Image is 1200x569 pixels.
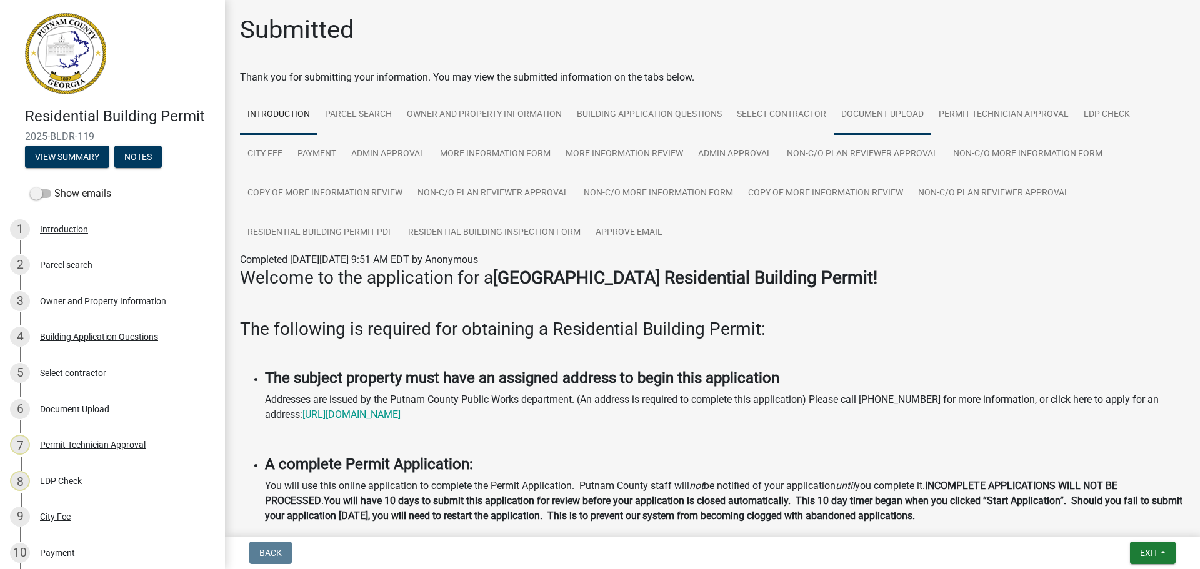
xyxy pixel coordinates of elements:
[10,399,30,419] div: 6
[401,213,588,253] a: Residential Building Inspection Form
[240,70,1185,85] div: Thank you for submitting your information. You may view the submitted information on the tabs below.
[25,131,200,142] span: 2025-BLDR-119
[40,260,92,269] div: Parcel search
[114,152,162,162] wm-modal-confirm: Notes
[240,213,401,253] a: Residential Building Permit PDF
[569,95,729,135] a: Building Application Questions
[558,134,691,174] a: More Information Review
[265,455,473,473] strong: A complete Permit Application:
[40,225,88,234] div: Introduction
[779,134,946,174] a: Non-C/O Plan Reviewer Approval
[10,255,30,275] div: 2
[265,478,1185,523] p: You will use this online application to complete the Permit Application. Putnam County staff will...
[10,435,30,455] div: 7
[410,174,576,214] a: Non-C/O Plan Reviewer Approval
[249,542,292,564] button: Back
[240,134,290,174] a: City Fee
[10,327,30,347] div: 4
[691,134,779,174] a: Admin Approval
[10,471,30,491] div: 8
[30,186,111,201] label: Show emails
[399,95,569,135] a: Owner and Property Information
[25,146,109,168] button: View Summary
[741,174,911,214] a: Copy of More Information Review
[265,480,1117,507] strong: INCOMPLETE APPLICATIONS WILL NOT BE PROCESSED
[40,477,82,485] div: LDP Check
[10,291,30,311] div: 3
[114,146,162,168] button: Notes
[689,480,704,492] i: not
[25,13,106,94] img: Putnam County, Georgia
[40,369,106,377] div: Select contractor
[834,95,931,135] a: Document Upload
[25,107,215,126] h4: Residential Building Permit
[265,495,1182,522] strong: You will have 10 days to submit this application for review before your application is closed aut...
[40,405,109,413] div: Document Upload
[40,297,166,305] div: Owner and Property Information
[493,267,877,288] strong: [GEOGRAPHIC_DATA] Residential Building Permit!
[836,480,855,492] i: until
[10,219,30,239] div: 1
[432,134,558,174] a: More Information Form
[25,152,109,162] wm-modal-confirm: Summary
[10,507,30,527] div: 9
[240,95,317,135] a: Introduction
[40,332,158,341] div: Building Application Questions
[40,440,146,449] div: Permit Technician Approval
[576,174,741,214] a: Non-C/O More Information Form
[240,174,410,214] a: Copy of More Information Review
[240,267,1185,289] h3: Welcome to the application for a
[265,392,1185,422] p: Addresses are issued by the Putnam County Public Works department. (An address is required to com...
[1130,542,1176,564] button: Exit
[729,95,834,135] a: Select contractor
[259,548,282,558] span: Back
[911,174,1077,214] a: Non-C/O Plan Reviewer Approval
[1140,548,1158,558] span: Exit
[10,543,30,563] div: 10
[317,95,399,135] a: Parcel search
[344,134,432,174] a: Admin Approval
[931,95,1076,135] a: Permit Technician Approval
[302,408,401,420] a: [URL][DOMAIN_NAME]
[40,512,71,521] div: City Fee
[240,319,1185,340] h3: The following is required for obtaining a Residential Building Permit:
[265,369,779,387] strong: The subject property must have an assigned address to begin this application
[946,134,1110,174] a: Non-C/O More Information Form
[240,254,478,265] span: Completed [DATE][DATE] 9:51 AM EDT by Anonymous
[588,213,670,253] a: Approve Email
[290,134,344,174] a: Payment
[10,363,30,383] div: 5
[40,548,75,557] div: Payment
[1076,95,1137,135] a: LDP Check
[240,15,354,45] h1: Submitted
